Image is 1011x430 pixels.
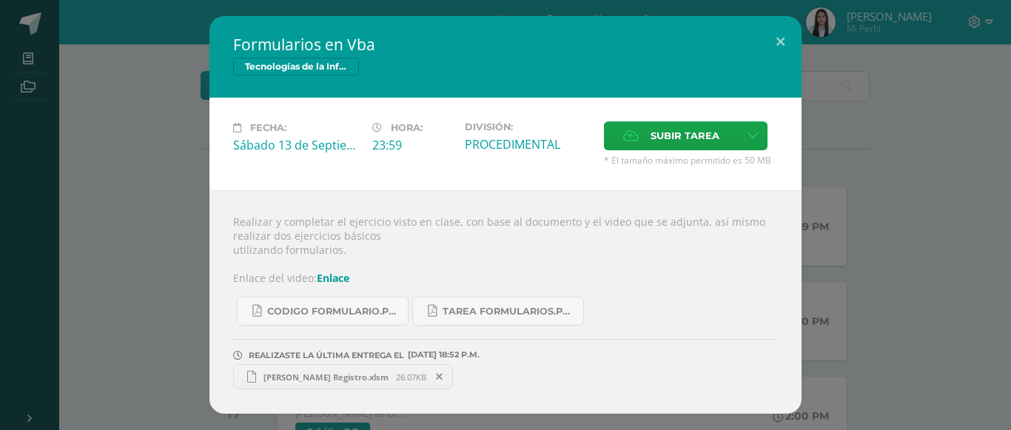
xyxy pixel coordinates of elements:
[391,122,423,133] span: Hora:
[237,297,409,326] a: CODIGO formulario.pdf
[372,137,453,153] div: 23:59
[209,190,802,414] div: Realizar y completar el ejercicio visto en clase, con base al documento y el video que se adjunta...
[396,372,426,383] span: 26.07KB
[427,369,452,385] span: Remover entrega
[759,16,802,67] button: Close (Esc)
[267,306,400,318] span: CODIGO formulario.pdf
[249,350,404,360] span: REALIZASTE LA ÚLTIMA ENTREGA EL
[412,297,584,326] a: Tarea formularios.pdf
[233,34,778,55] h2: Formularios en Vba
[233,364,453,389] a: [PERSON_NAME] Registro.xlsm 26.07KB
[250,122,286,133] span: Fecha:
[233,137,360,153] div: Sábado 13 de Septiembre
[443,306,576,318] span: Tarea formularios.pdf
[465,136,592,152] div: PROCEDIMENTAL
[651,122,719,150] span: Subir tarea
[317,271,349,285] a: Enlace
[604,154,778,167] span: * El tamaño máximo permitido es 50 MB
[233,58,359,75] span: Tecnologías de la Información y Comunicación 5
[465,121,592,132] label: División:
[256,372,396,383] span: [PERSON_NAME] Registro.xlsm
